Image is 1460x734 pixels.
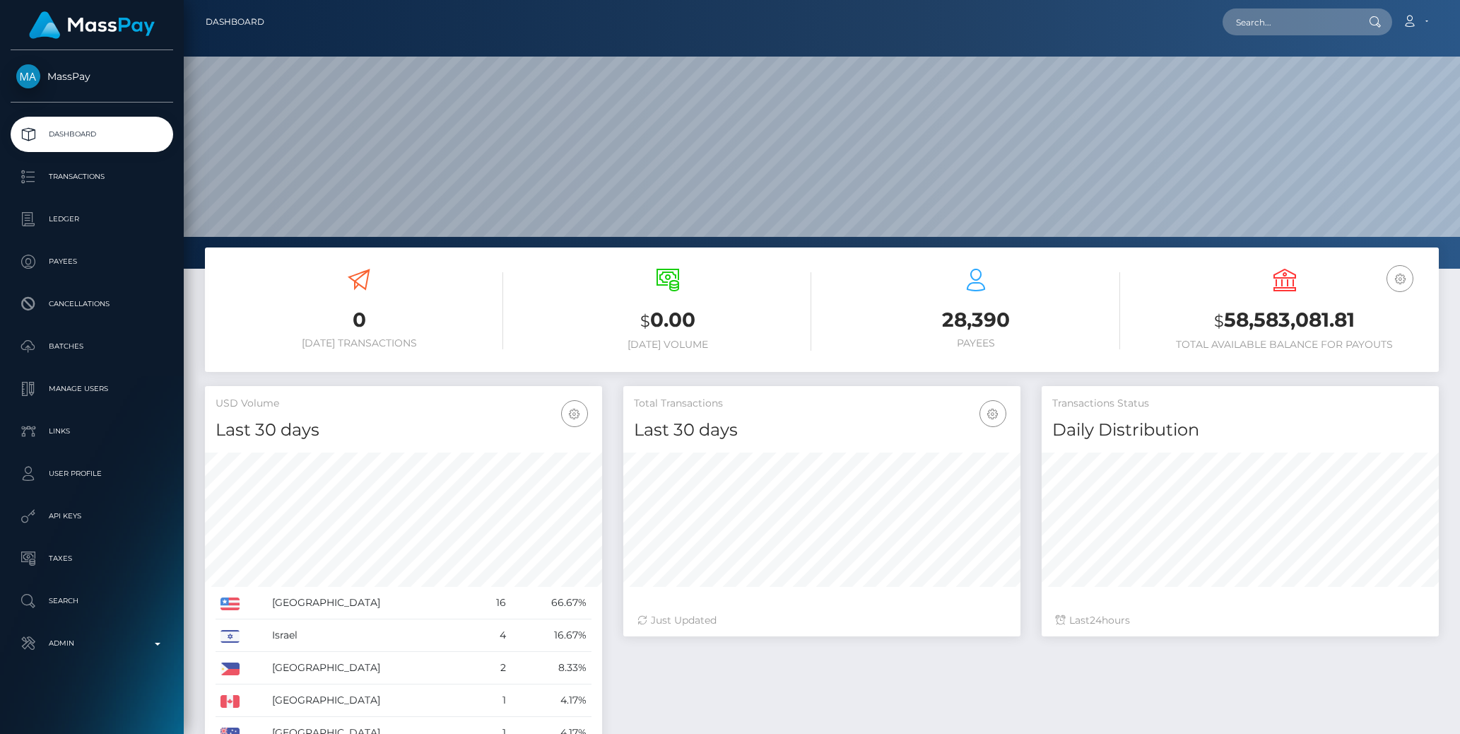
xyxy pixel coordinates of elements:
[511,652,591,685] td: 8.33%
[16,209,167,230] p: Ledger
[524,306,812,335] h3: 0.00
[216,397,591,411] h5: USD Volume
[267,685,476,717] td: [GEOGRAPHIC_DATA]
[216,306,503,334] h3: 0
[11,329,173,364] a: Batches
[11,456,173,491] a: User Profile
[16,293,167,315] p: Cancellations
[1052,397,1428,411] h5: Transactions Status
[511,685,591,717] td: 4.17%
[1223,8,1355,35] input: Search...
[11,159,173,194] a: Transactions
[16,633,167,654] p: Admin
[16,378,167,400] p: Manage Users
[1090,614,1102,627] span: 24
[16,506,167,527] p: API Keys
[1056,613,1425,628] div: Last hours
[524,339,812,351] h6: [DATE] Volume
[16,421,167,442] p: Links
[511,619,591,652] td: 16.67%
[1214,311,1224,331] small: $
[11,541,173,576] a: Taxes
[11,414,173,449] a: Links
[216,418,591,443] h4: Last 30 days
[16,64,40,88] img: MassPay
[1141,306,1429,335] h3: 58,583,081.81
[16,124,167,145] p: Dashboard
[11,117,173,152] a: Dashboard
[634,418,1010,443] h4: Last 30 days
[11,70,173,83] span: MassPay
[476,587,512,619] td: 16
[1052,418,1428,443] h4: Daily Distribution
[16,251,167,272] p: Payees
[206,7,264,37] a: Dashboard
[16,463,167,484] p: User Profile
[216,337,503,349] h6: [DATE] Transactions
[11,286,173,322] a: Cancellations
[29,11,155,39] img: MassPay Logo
[476,619,512,652] td: 4
[476,652,512,685] td: 2
[16,166,167,187] p: Transactions
[16,336,167,357] p: Batches
[267,619,476,652] td: Israel
[11,626,173,661] a: Admin
[476,685,512,717] td: 1
[640,311,650,331] small: $
[634,397,1010,411] h5: Total Transactions
[832,337,1120,349] h6: Payees
[832,306,1120,334] h3: 28,390
[11,202,173,237] a: Ledger
[11,371,173,407] a: Manage Users
[16,590,167,612] p: Search
[11,583,173,619] a: Search
[220,663,240,675] img: PH.png
[220,695,240,708] img: CA.png
[267,652,476,685] td: [GEOGRAPHIC_DATA]
[16,548,167,569] p: Taxes
[637,613,1006,628] div: Just Updated
[511,587,591,619] td: 66.67%
[11,499,173,534] a: API Keys
[220,630,240,643] img: IL.png
[267,587,476,619] td: [GEOGRAPHIC_DATA]
[220,598,240,610] img: US.png
[1141,339,1429,351] h6: Total Available Balance for Payouts
[11,244,173,279] a: Payees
